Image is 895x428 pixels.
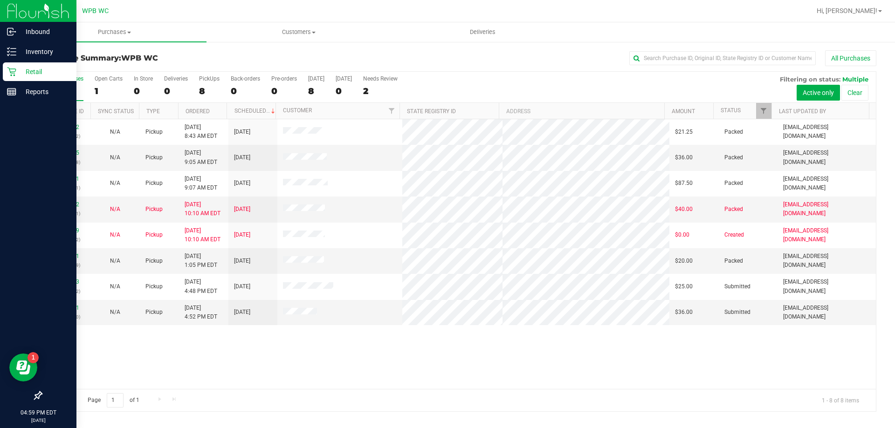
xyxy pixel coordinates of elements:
[234,282,250,291] span: [DATE]
[110,153,120,162] button: N/A
[164,86,188,96] div: 0
[9,353,37,381] iframe: Resource center
[145,257,163,265] span: Pickup
[336,86,352,96] div: 0
[185,278,217,295] span: [DATE] 4:48 PM EDT
[95,86,123,96] div: 1
[842,75,868,83] span: Multiple
[110,179,120,188] button: N/A
[110,128,120,136] button: N/A
[234,308,250,317] span: [DATE]
[797,85,840,101] button: Active only
[724,231,744,239] span: Created
[199,86,220,96] div: 8
[675,128,693,136] span: $21.25
[185,123,217,141] span: [DATE] 8:43 AM EDT
[146,108,160,115] a: Type
[308,86,324,96] div: 8
[7,87,16,96] inline-svg: Reports
[756,103,771,119] a: Filter
[16,66,72,77] p: Retail
[145,128,163,136] span: Pickup
[145,231,163,239] span: Pickup
[185,200,220,218] span: [DATE] 10:10 AM EDT
[207,22,391,42] a: Customers
[185,175,217,192] span: [DATE] 9:07 AM EDT
[271,86,297,96] div: 0
[234,108,277,114] a: Scheduled
[207,28,390,36] span: Customers
[629,51,816,65] input: Search Purchase ID, Original ID, State Registry ID or Customer Name...
[110,129,120,135] span: Not Applicable
[121,54,158,62] span: WPB WC
[7,27,16,36] inline-svg: Inbound
[675,282,693,291] span: $25.00
[80,393,147,408] span: Page of 1
[783,149,870,166] span: [EMAIL_ADDRESS][DOMAIN_NAME]
[675,205,693,214] span: $40.00
[107,393,124,408] input: 1
[724,205,743,214] span: Packed
[199,75,220,82] div: PickUps
[234,153,250,162] span: [DATE]
[134,86,153,96] div: 0
[53,227,79,234] a: 11987099
[185,252,217,270] span: [DATE] 1:05 PM EDT
[783,278,870,295] span: [EMAIL_ADDRESS][DOMAIN_NAME]
[841,85,868,101] button: Clear
[231,75,260,82] div: Back-orders
[234,231,250,239] span: [DATE]
[53,305,79,311] a: 11990481
[110,154,120,161] span: Not Applicable
[82,7,109,15] span: WPB WC
[41,54,319,62] h3: Purchase Summary:
[95,75,123,82] div: Open Carts
[4,417,72,424] p: [DATE]
[185,304,217,321] span: [DATE] 4:52 PM EDT
[110,282,120,291] button: N/A
[780,75,840,83] span: Filtering on status:
[53,176,79,182] a: 11986701
[724,153,743,162] span: Packed
[675,308,693,317] span: $36.00
[724,179,743,188] span: Packed
[783,252,870,270] span: [EMAIL_ADDRESS][DOMAIN_NAME]
[53,149,79,156] a: 11986305
[234,179,250,188] span: [DATE]
[814,393,867,407] span: 1 - 8 of 8 items
[675,179,693,188] span: $87.50
[22,28,207,36] span: Purchases
[164,75,188,82] div: Deliveries
[724,282,750,291] span: Submitted
[4,408,72,417] p: 04:59 PM EDT
[783,123,870,141] span: [EMAIL_ADDRESS][DOMAIN_NAME]
[110,231,120,238] span: Not Applicable
[308,75,324,82] div: [DATE]
[53,201,79,208] a: 11987032
[271,75,297,82] div: Pre-orders
[110,309,120,315] span: Not Applicable
[363,86,398,96] div: 2
[110,205,120,214] button: N/A
[817,7,877,14] span: Hi, [PERSON_NAME]!
[234,128,250,136] span: [DATE]
[16,46,72,57] p: Inventory
[7,47,16,56] inline-svg: Inventory
[110,308,120,317] button: N/A
[234,205,250,214] span: [DATE]
[98,108,134,115] a: Sync Status
[675,257,693,265] span: $20.00
[53,124,79,130] a: 11986222
[675,231,689,239] span: $0.00
[336,75,352,82] div: [DATE]
[110,257,120,265] button: N/A
[363,75,398,82] div: Needs Review
[185,226,220,244] span: [DATE] 10:10 AM EDT
[145,205,163,214] span: Pickup
[145,308,163,317] span: Pickup
[825,50,876,66] button: All Purchases
[110,258,120,264] span: Not Applicable
[16,86,72,97] p: Reports
[783,200,870,218] span: [EMAIL_ADDRESS][DOMAIN_NAME]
